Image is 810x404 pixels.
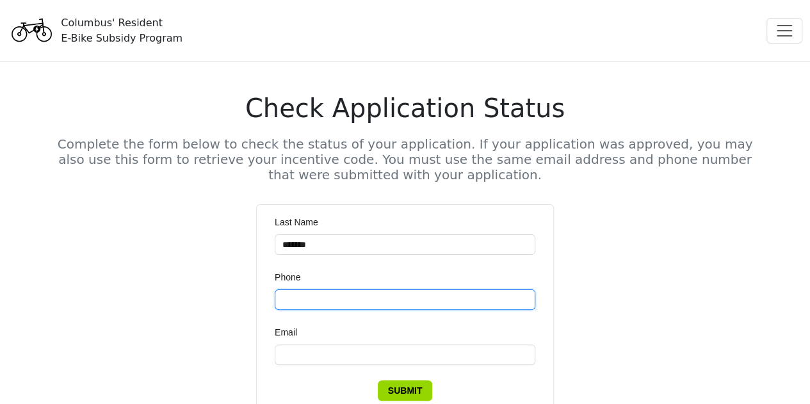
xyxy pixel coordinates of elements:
button: Toggle navigation [766,18,802,44]
img: Program logo [8,8,56,53]
input: Last Name [275,234,535,255]
label: Phone [275,270,309,284]
button: Submit [378,380,433,401]
h1: Check Application Status [56,93,755,124]
input: Email [275,344,535,365]
label: Email [275,325,306,339]
span: Submit [388,384,423,398]
a: Columbus' ResidentE-Bike Subsidy Program [8,22,182,38]
h5: Complete the form below to check the status of your application. If your application was approved... [56,136,755,182]
label: Last Name [275,215,327,229]
div: Columbus' Resident E-Bike Subsidy Program [61,15,182,46]
input: Phone [275,289,535,310]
